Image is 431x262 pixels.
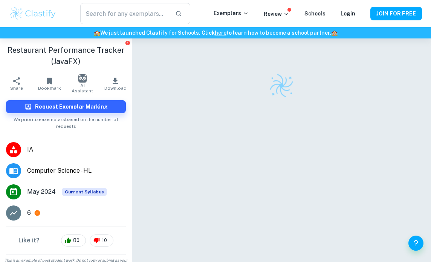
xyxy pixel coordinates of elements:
span: We prioritize exemplars based on the number of requests [6,113,126,130]
input: Search for any exemplars... [80,3,169,24]
span: 🏫 [331,30,338,36]
img: Clastify logo [9,6,57,21]
span: May 2024 [27,187,56,196]
button: Request Exemplar Marking [6,100,126,113]
button: Report issue [125,40,130,46]
span: AI Assistant [70,83,95,93]
h6: Like it? [18,236,40,245]
p: Exemplars [214,9,249,17]
p: Review [264,10,289,18]
button: Download [99,73,132,94]
button: Help and Feedback [408,236,423,251]
div: 80 [61,234,86,247]
button: JOIN FOR FREE [370,7,422,20]
span: Share [10,86,23,91]
div: This exemplar is based on the current syllabus. Feel free to refer to it for inspiration/ideas wh... [62,188,107,196]
span: Download [104,86,127,91]
span: 🏫 [94,30,100,36]
button: AI Assistant [66,73,99,94]
span: Current Syllabus [62,188,107,196]
a: Schools [304,11,326,17]
span: Computer Science - HL [27,166,126,175]
img: Clastify logo [267,72,295,100]
span: Bookmark [38,86,61,91]
p: 6 [27,208,31,218]
div: 10 [90,234,113,247]
h6: Request Exemplar Marking [35,103,108,111]
span: IA [27,145,126,154]
button: Bookmark [33,73,66,94]
h1: Restaurant Performance Tracker (JavaFX) [6,44,126,67]
a: Login [341,11,355,17]
span: 10 [98,237,111,244]
h6: We just launched Clastify for Schools. Click to learn how to become a school partner. [2,29,429,37]
img: AI Assistant [78,74,87,83]
span: 80 [69,237,84,244]
a: here [215,30,226,36]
